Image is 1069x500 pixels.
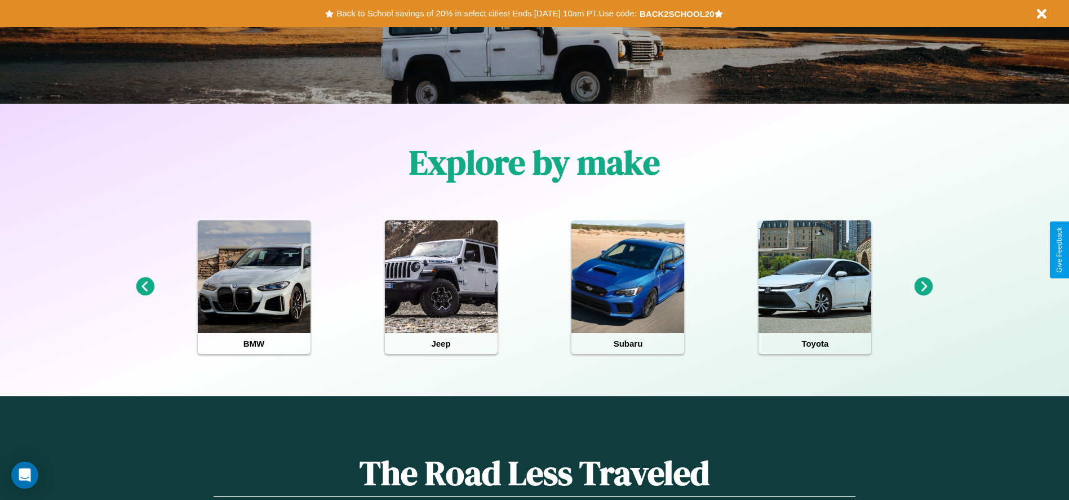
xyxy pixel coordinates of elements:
[758,333,871,354] h4: Toyota
[11,462,38,489] div: Open Intercom Messenger
[214,450,855,497] h1: The Road Less Traveled
[1055,227,1063,273] div: Give Feedback
[409,139,660,185] h1: Explore by make
[640,9,715,19] b: BACK2SCHOOL20
[385,333,498,354] h4: Jeep
[198,333,311,354] h4: BMW
[334,6,639,21] button: Back to School savings of 20% in select cities! Ends [DATE] 10am PT.Use code:
[571,333,684,354] h4: Subaru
